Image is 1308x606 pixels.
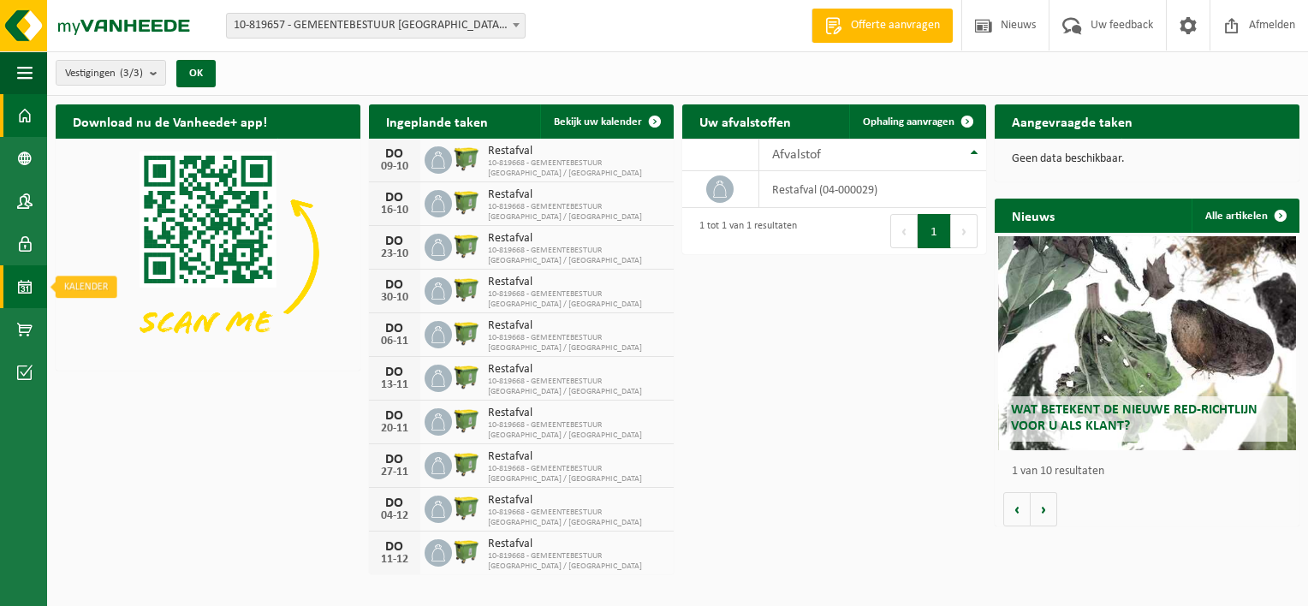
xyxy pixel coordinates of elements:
[226,13,526,39] span: 10-819657 - GEMEENTEBESTUUR KUURNE - KUURNE
[378,540,412,554] div: DO
[691,212,797,250] div: 1 tot 1 van 1 resultaten
[378,235,412,248] div: DO
[995,199,1072,232] h2: Nieuws
[1012,153,1282,165] p: Geen data beschikbaar.
[995,104,1150,138] h2: Aangevraagde taken
[378,379,412,391] div: 13-11
[488,232,665,246] span: Restafval
[378,423,412,435] div: 20-11
[378,322,412,336] div: DO
[488,494,665,508] span: Restafval
[452,493,481,522] img: WB-1100-HPE-GN-50
[488,158,665,179] span: 10-819668 - GEMEENTEBESTUUR [GEOGRAPHIC_DATA] / [GEOGRAPHIC_DATA]
[863,116,954,128] span: Ophaling aanvragen
[369,104,505,138] h2: Ingeplande taken
[488,420,665,441] span: 10-819668 - GEMEENTEBESTUUR [GEOGRAPHIC_DATA] / [GEOGRAPHIC_DATA]
[452,362,481,391] img: WB-1100-HPE-GN-50
[488,202,665,223] span: 10-819668 - GEMEENTEBESTUUR [GEOGRAPHIC_DATA] / [GEOGRAPHIC_DATA]
[452,231,481,260] img: WB-1100-HPE-GN-50
[378,161,412,173] div: 09-10
[918,214,951,248] button: 1
[488,363,665,377] span: Restafval
[378,453,412,466] div: DO
[772,148,821,162] span: Afvalstof
[812,9,953,43] a: Offerte aanvragen
[452,318,481,348] img: WB-1100-HPE-GN-50
[540,104,672,139] a: Bekijk uw kalender
[56,104,284,138] h2: Download nu de Vanheede+ app!
[378,409,412,423] div: DO
[682,104,808,138] h2: Uw afvalstoffen
[56,139,360,367] img: Download de VHEPlus App
[488,450,665,464] span: Restafval
[452,406,481,435] img: WB-1100-HPE-GN-50
[227,14,525,38] span: 10-819657 - GEMEENTEBESTUUR KUURNE - KUURNE
[378,292,412,304] div: 30-10
[1031,492,1057,526] button: Volgende
[951,214,978,248] button: Next
[378,466,412,478] div: 27-11
[378,248,412,260] div: 23-10
[849,104,984,139] a: Ophaling aanvragen
[488,188,665,202] span: Restafval
[759,171,986,208] td: restafval (04-000029)
[452,449,481,478] img: WB-1100-HPE-GN-50
[378,336,412,348] div: 06-11
[488,508,665,528] span: 10-819668 - GEMEENTEBESTUUR [GEOGRAPHIC_DATA] / [GEOGRAPHIC_DATA]
[998,236,1297,450] a: Wat betekent de nieuwe RED-richtlijn voor u als klant?
[1003,492,1031,526] button: Vorige
[1192,199,1298,233] a: Alle artikelen
[488,276,665,289] span: Restafval
[378,278,412,292] div: DO
[890,214,918,248] button: Previous
[1011,403,1257,433] span: Wat betekent de nieuwe RED-richtlijn voor u als klant?
[554,116,642,128] span: Bekijk uw kalender
[488,289,665,310] span: 10-819668 - GEMEENTEBESTUUR [GEOGRAPHIC_DATA] / [GEOGRAPHIC_DATA]
[378,147,412,161] div: DO
[847,17,944,34] span: Offerte aanvragen
[378,365,412,379] div: DO
[452,537,481,566] img: WB-1100-HPE-GN-50
[488,377,665,397] span: 10-819668 - GEMEENTEBESTUUR [GEOGRAPHIC_DATA] / [GEOGRAPHIC_DATA]
[56,60,166,86] button: Vestigingen(3/3)
[488,319,665,333] span: Restafval
[488,464,665,484] span: 10-819668 - GEMEENTEBESTUUR [GEOGRAPHIC_DATA] / [GEOGRAPHIC_DATA]
[378,496,412,510] div: DO
[1012,466,1291,478] p: 1 van 10 resultaten
[378,205,412,217] div: 16-10
[452,144,481,173] img: WB-1100-HPE-GN-50
[378,510,412,522] div: 04-12
[65,61,143,86] span: Vestigingen
[452,187,481,217] img: WB-1100-HPE-GN-50
[452,275,481,304] img: WB-1100-HPE-GN-50
[488,407,665,420] span: Restafval
[488,333,665,353] span: 10-819668 - GEMEENTEBESTUUR [GEOGRAPHIC_DATA] / [GEOGRAPHIC_DATA]
[378,554,412,566] div: 11-12
[488,551,665,572] span: 10-819668 - GEMEENTEBESTUUR [GEOGRAPHIC_DATA] / [GEOGRAPHIC_DATA]
[488,145,665,158] span: Restafval
[488,538,665,551] span: Restafval
[488,246,665,266] span: 10-819668 - GEMEENTEBESTUUR [GEOGRAPHIC_DATA] / [GEOGRAPHIC_DATA]
[120,68,143,79] count: (3/3)
[176,60,216,87] button: OK
[378,191,412,205] div: DO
